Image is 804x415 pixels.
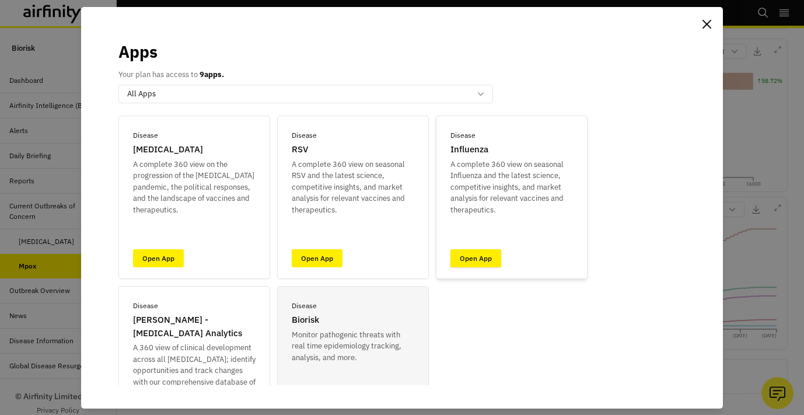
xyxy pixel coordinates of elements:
[133,313,256,340] p: [PERSON_NAME] - [MEDICAL_DATA] Analytics
[292,313,319,327] p: Biorisk
[133,342,256,399] p: A 360 view of clinical development across all [MEDICAL_DATA]; identify opportunities and track ch...
[292,249,342,267] a: Open App
[697,15,716,34] button: Close
[118,69,224,81] p: Your plan has access to
[133,159,256,216] p: A complete 360 view on the progression of the [MEDICAL_DATA] pandemic, the political responses, a...
[450,249,501,267] a: Open App
[292,159,414,216] p: A complete 360 view on seasonal RSV and the latest science, competitive insights, and market anal...
[292,130,317,141] p: Disease
[133,130,158,141] p: Disease
[292,301,317,311] p: Disease
[292,143,308,156] p: RSV
[133,301,158,311] p: Disease
[450,159,573,216] p: A complete 360 view on seasonal Influenza and the latest science, competitive insights, and marke...
[450,130,476,141] p: Disease
[292,329,414,364] p: Monitor pathogenic threats with real time epidemiology tracking, analysis, and more.
[127,88,156,100] p: All Apps
[118,40,158,64] p: Apps
[200,69,224,79] b: 9 apps.
[133,143,203,156] p: [MEDICAL_DATA]
[450,143,488,156] p: Influenza
[133,249,184,267] a: Open App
